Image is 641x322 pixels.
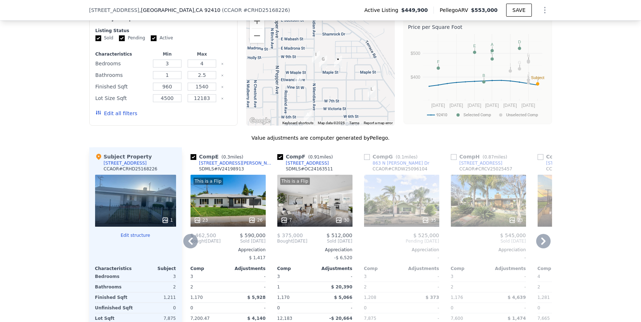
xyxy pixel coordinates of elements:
span: Pending [DATE] [364,238,439,244]
input: Pending [119,35,125,41]
div: SDMLS # OC24163511 [286,166,333,172]
span: $ 1,474 [508,316,526,321]
div: Modify Comp Filters [95,15,232,28]
div: Appreciation [451,247,526,253]
span: $ 20,390 [331,284,352,290]
div: Comp [538,266,575,271]
div: Appreciation [191,247,266,253]
span: 0 [364,305,367,310]
div: Comp [451,266,488,271]
button: Clear [221,74,224,77]
div: Finished Sqft [95,82,149,92]
span: 3 [364,274,367,279]
div: 0 [137,303,176,313]
a: 863 N [PERSON_NAME] Dr [364,160,430,166]
div: 863 N [PERSON_NAME] Dr [373,160,430,166]
text: E [473,44,476,48]
div: Subject [136,266,176,271]
text: $400 [410,75,420,80]
span: Bought [277,238,293,244]
div: 785 N Burney Street [294,74,302,86]
text: L [527,52,529,57]
span: $ 1,417 [249,255,266,260]
div: - [364,253,439,263]
div: Lot Size Sqft [95,93,149,103]
div: 2 [364,282,400,292]
svg: A chart. [408,32,547,122]
text: Unselected Comp [506,113,538,117]
span: $ 545,000 [500,232,526,238]
span: $ 525,000 [413,232,439,238]
div: Adjustments [402,266,439,271]
text: [DATE] [485,103,499,108]
button: Zoom out [250,29,264,43]
span: $ 462,500 [191,232,216,238]
div: - [451,253,526,263]
div: [STREET_ADDRESS] [286,160,329,166]
div: - [230,271,266,282]
span: 0 [538,305,540,310]
div: 895 N Meridian Ave [312,51,320,63]
div: Appreciation [538,247,613,253]
div: 1 [277,282,313,292]
div: Finished Sqft [95,292,134,303]
text: [DATE] [449,103,463,108]
span: 1,170 [191,295,203,300]
span: 0.3 [223,155,230,160]
div: 2 [191,282,227,292]
span: [STREET_ADDRESS] [89,6,140,14]
div: Value adjustments are computer generated by Pellego . [89,134,552,142]
div: Comp G [364,153,420,160]
div: Adjustments [488,266,526,271]
span: 0 [191,305,193,310]
button: Show Options [538,3,552,17]
a: Report a map error [364,121,393,125]
div: Appreciation [277,247,352,253]
text: [DATE] [431,103,445,108]
span: 0.87 [484,155,494,160]
span: $ 5,066 [334,295,352,300]
button: SAVE [506,4,531,17]
div: Bedrooms [95,271,134,282]
span: Bought [191,238,206,244]
span: -$ 20,664 [329,316,352,321]
div: ( ) [222,6,290,14]
div: Adjustments [315,266,352,271]
div: [DATE] [277,238,308,244]
span: Map data ©2025 [318,121,345,125]
text: [DATE] [521,103,535,108]
span: 3 [191,274,193,279]
button: Clear [221,86,224,88]
text: K [527,74,530,79]
div: [STREET_ADDRESS][PERSON_NAME] [199,160,274,166]
button: Keyboard shortcuts [282,121,313,126]
div: Subject Property [95,153,152,160]
a: [STREET_ADDRESS] [277,160,329,166]
div: Price per Square Foot [408,22,547,32]
span: ( miles) [219,155,246,160]
button: Clear [221,62,224,65]
div: Bathrooms [95,70,149,80]
span: Pellego ARV [440,6,471,14]
span: 7,600 [451,316,463,321]
span: $ 4,639 [508,295,526,300]
span: Active Listing [364,6,401,14]
div: 35 [422,217,436,224]
span: 7,200.47 [191,316,210,321]
text: H [527,53,530,58]
text: [DATE] [467,103,481,108]
button: Clear [221,97,224,100]
div: 1 [162,217,173,224]
div: 23 [194,217,208,224]
div: - [403,271,439,282]
div: 30 [335,217,349,224]
span: $ 5,928 [247,295,265,300]
div: 26 [248,217,262,224]
span: $ 375,000 [277,232,303,238]
span: 7,875 [364,316,376,321]
div: CCAOR # CRCV25045217 [546,166,599,172]
div: [STREET_ADDRESS] [546,160,589,166]
span: $ 590,000 [240,232,265,238]
text: Selected Comp [463,113,491,117]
